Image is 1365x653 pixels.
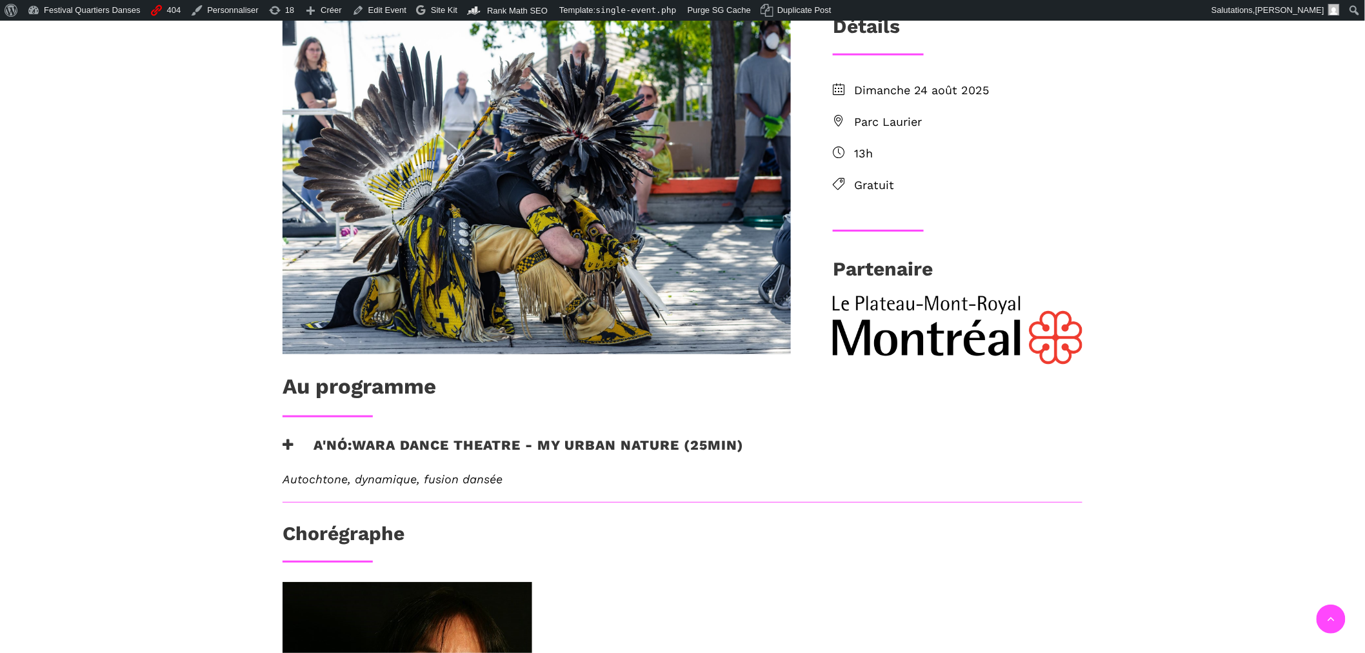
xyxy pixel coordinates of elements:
span: Gratuit [854,176,1082,195]
h3: A'nó:wara Dance Theatre - My Urban Nature (25min) [283,437,744,469]
h3: Détails [833,15,900,47]
span: Site Kit [431,5,457,15]
h3: Chorégraphe [283,522,404,554]
span: 13h [854,145,1082,163]
span: [PERSON_NAME] [1255,5,1324,15]
span: Rank Math SEO [487,6,548,15]
span: Dimanche 24 août 2025 [854,81,1082,100]
span: single-event.php [596,5,677,15]
em: Autochtone, dynamique, fusion dansée [283,472,503,486]
h1: Au programme [283,374,436,406]
img: Logo_Mtl_LPMR.svg (1) [833,296,1082,365]
span: Parc Laurier [854,113,1082,132]
h3: Partenaire [833,257,933,290]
